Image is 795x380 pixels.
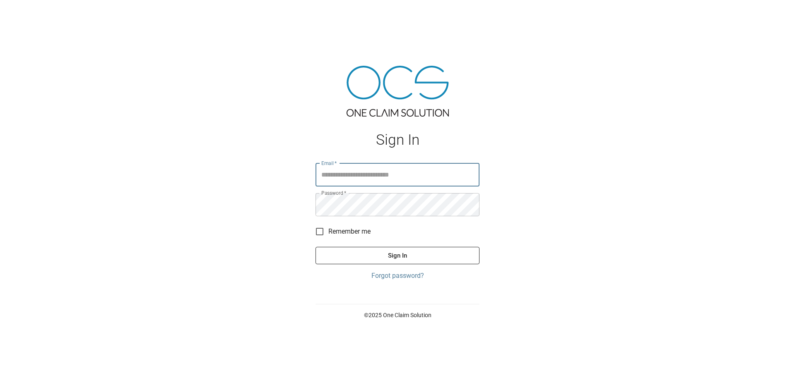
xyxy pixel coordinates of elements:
span: Remember me [328,227,371,237]
p: © 2025 One Claim Solution [316,311,479,319]
h1: Sign In [316,131,479,148]
img: ocs-logo-white-transparent.png [10,5,43,22]
button: Sign In [316,247,479,264]
a: Forgot password? [316,271,479,281]
img: ocs-logo-tra.png [347,66,449,117]
label: Email [321,160,337,167]
label: Password [321,189,346,196]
